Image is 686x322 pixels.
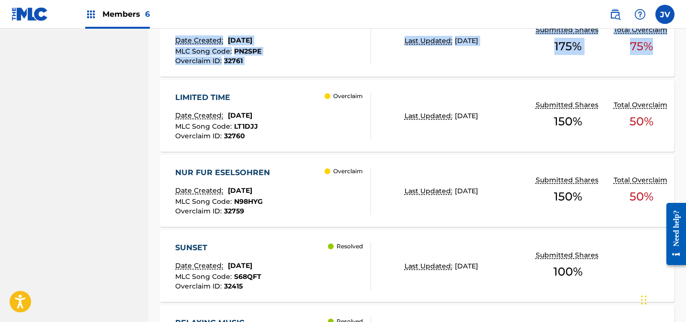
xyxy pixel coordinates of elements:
span: 150 % [554,188,582,205]
span: 32760 [224,132,245,140]
a: LIMITED TIMEDate Created:[DATE]MLC Song Code:LT1DJJOverclaim ID:32760 OverclaimLast Updated:[DATE... [160,80,675,152]
p: Resolved [337,242,363,251]
a: NUR FUR ESELSOHRENDate Created:[DATE]MLC Song Code:N98HYGOverclaim ID:32759 OverclaimLast Updated... [160,155,675,227]
span: MLC Song Code : [175,272,234,281]
span: 175 % [554,38,582,55]
span: N98HYG [234,197,263,206]
span: [DATE] [228,111,252,120]
span: [DATE] [455,187,478,195]
p: Date Created: [175,111,225,121]
p: Last Updated: [405,186,455,196]
span: [DATE] [228,186,252,195]
p: Last Updated: [405,261,455,271]
img: Top Rightsholders [85,9,97,20]
span: 32759 [224,207,244,215]
a: Public Search [606,5,625,24]
span: [DATE] [455,262,478,270]
p: Overclaim [333,92,363,100]
span: Overclaim ID : [175,132,224,140]
a: PRECIOUSDate Created:[DATE]MLC Song Code:PN2SPEOverclaim ID:32761 OverclaimLast Updated:[DATE]Sub... [160,5,675,77]
span: MLC Song Code : [175,197,234,206]
span: [DATE] [228,36,252,44]
span: Overclaim ID : [175,207,224,215]
div: SUNSET [175,242,261,254]
span: 150 % [554,113,582,130]
p: Submitted Shares [536,100,601,110]
span: 50 % [630,113,653,130]
p: Total Overclaim [614,100,670,110]
span: 75 % [630,38,653,55]
span: [DATE] [455,36,478,45]
iframe: Chat Widget [638,276,686,322]
p: Date Created: [175,261,225,271]
span: 32415 [224,282,243,290]
span: [DATE] [455,111,478,120]
p: Total Overclaim [614,175,670,185]
p: Date Created: [175,35,225,45]
p: Submitted Shares [536,250,601,260]
p: Submitted Shares [536,175,601,185]
span: 32761 [224,56,243,65]
span: PN2SPE [234,47,261,56]
span: [DATE] [228,261,252,270]
div: User Menu [655,5,675,24]
img: search [609,9,621,20]
p: Total Overclaim [614,25,670,35]
p: Submitted Shares [536,25,601,35]
img: MLC Logo [11,7,48,21]
span: 6 [145,10,150,19]
div: Drag [641,286,647,314]
span: S68QFT [234,272,261,281]
iframe: Resource Center [659,196,686,273]
p: Date Created: [175,186,225,196]
p: Overclaim [333,167,363,176]
span: LT1DJJ [234,122,258,131]
a: SUNSETDate Created:[DATE]MLC Song Code:S68QFTOverclaim ID:32415 ResolvedLast Updated:[DATE]Submit... [160,230,675,302]
span: Members [102,9,150,20]
span: MLC Song Code : [175,122,234,131]
span: Overclaim ID : [175,282,224,290]
span: Overclaim ID : [175,56,224,65]
p: Last Updated: [405,111,455,121]
div: NUR FUR ESELSOHREN [175,167,275,178]
img: help [634,9,646,20]
div: LIMITED TIME [175,92,258,103]
span: 50 % [630,188,653,205]
span: 100 % [553,263,583,280]
div: Help [630,5,650,24]
p: Last Updated: [405,36,455,46]
span: MLC Song Code : [175,47,234,56]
